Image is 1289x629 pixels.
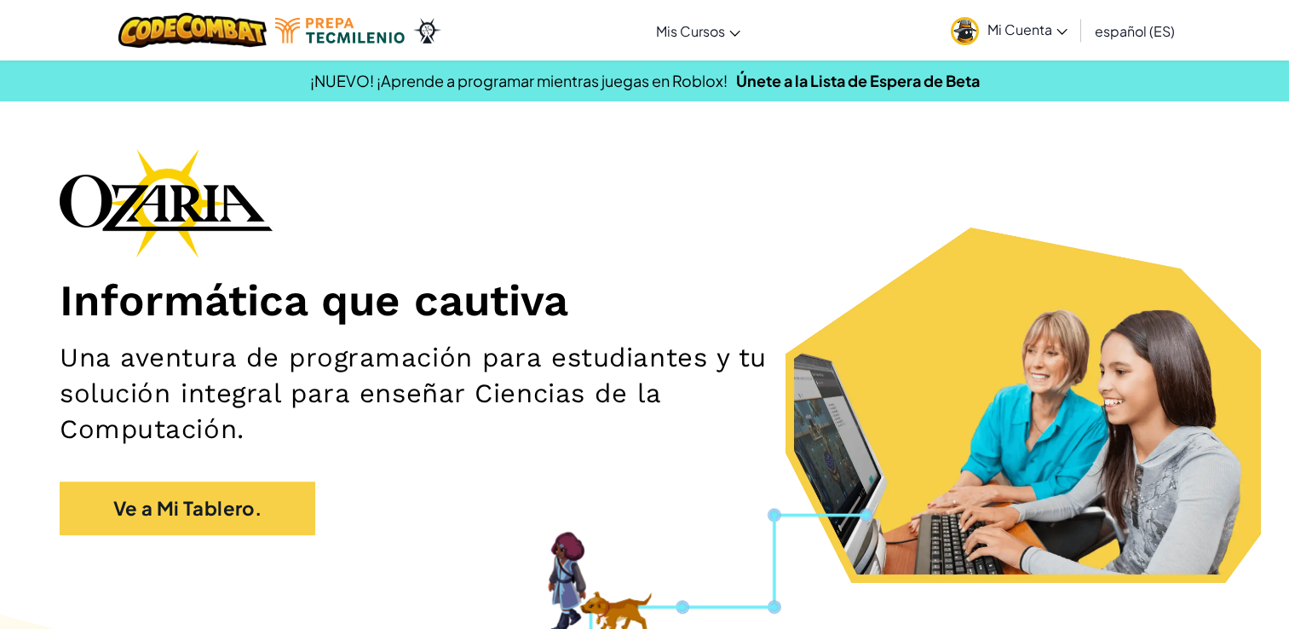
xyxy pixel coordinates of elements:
a: Ve a Mi Tablero. [60,482,315,535]
span: Mis Cursos [656,22,725,40]
img: avatar [951,17,979,45]
h2: Una aventura de programación para estudiantes y tu solución integral para enseñar Ciencias de la ... [60,340,843,447]
img: CodeCombat logo [118,13,268,48]
a: Mis Cursos [647,8,749,54]
h1: Informática que cautiva [60,274,1229,327]
img: Ozaria branding logo [60,148,273,257]
a: Mi Cuenta [942,3,1076,57]
span: Mi Cuenta [987,20,1067,38]
img: Tecmilenio logo [275,18,405,43]
span: español (ES) [1095,22,1175,40]
img: Ozaria [413,18,440,43]
a: español (ES) [1086,8,1183,54]
span: ¡NUEVO! ¡Aprende a programar mientras juegas en Roblox! [310,71,728,90]
a: Únete a la Lista de Espera de Beta [736,71,980,90]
